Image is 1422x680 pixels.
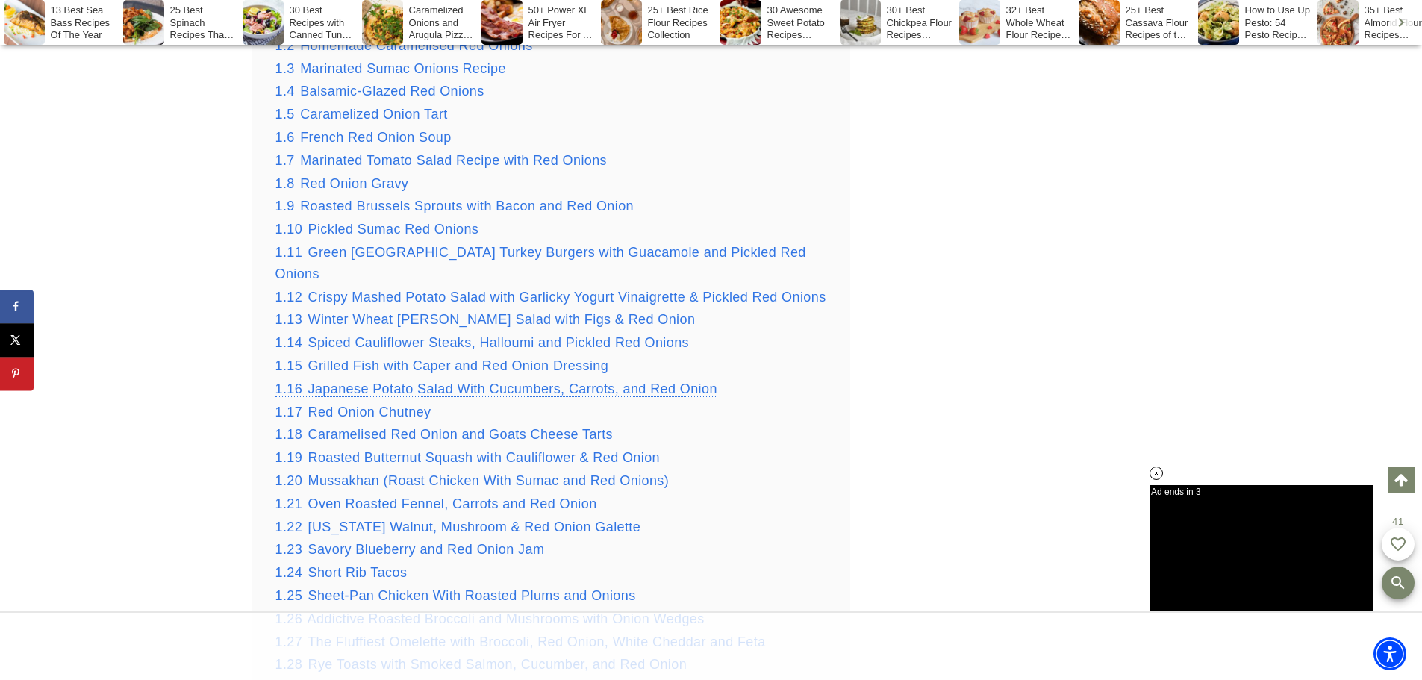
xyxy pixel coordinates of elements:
img: get [1,1,12,11]
span: 1.16 [275,381,303,396]
span: 1.24 [275,565,303,580]
span: Spiced Cauliflower Steaks, Halloumi and Pickled Red Onions [308,335,689,350]
a: 1.22 [US_STATE] Walnut, Mushroom & Red Onion Galette [275,520,641,534]
a: 1.17 Red Onion Chutney [275,405,431,419]
span: Japanese Potato Salad With Cucumbers, Carrots, and Red Onion [308,381,717,396]
span: 1.3 [275,61,295,76]
span: Red Onion Chutney [308,405,431,419]
span: Winter Wheat [PERSON_NAME] Salad with Figs & Red Onion [308,312,696,327]
span: 1.12 [275,290,303,305]
span: Oven Roasted Fennel, Carrots and Red Onion [308,496,597,511]
span: 1.13 [275,312,303,327]
span: [US_STATE] Walnut, Mushroom & Red Onion Galette [308,520,641,534]
a: 1.16 Japanese Potato Salad With Cucumbers, Carrots, and Red Onion [275,381,717,397]
span: 1.25 [275,588,303,603]
span: 1.17 [275,405,303,419]
span: 1.23 [275,542,303,557]
span: French Red Onion Soup [300,130,452,145]
a: 1.2 Homemade Caramelised Red Onions [275,38,533,53]
span: 1.2 [275,38,295,53]
a: 1.12 Crispy Mashed Potato Salad with Garlicky Yogurt Vinaigrette & Pickled Red Onions [275,290,826,305]
span: 1.5 [275,107,295,122]
span: Sheet-Pan Chicken With Roasted Plums and Onions [308,588,636,603]
span: Balsamic-Glazed Red Onions [300,84,484,99]
span: 1.9 [275,199,295,213]
span: 1.19 [275,450,303,465]
span: Savory Blueberry and Red Onion Jam [308,542,545,557]
a: 1.3 Marinated Sumac Onions Recipe [275,61,506,76]
a: 1.11 Green [GEOGRAPHIC_DATA] Turkey Burgers with Guacamole and Pickled Red Onions [275,245,806,281]
span: 1.22 [275,520,303,534]
span: Pickled Sumac Red Onions [308,222,479,237]
span: 1.6 [275,130,295,145]
span: Red Onion Gravy [300,176,408,191]
a: 1.6 French Red Onion Soup [275,130,452,145]
span: Marinated Sumac Onions Recipe [300,61,506,76]
span: Roasted Brussels Sprouts with Bacon and Red Onion [300,199,634,213]
span: Grilled Fish with Caper and Red Onion Dressing [308,358,609,373]
a: 1.7 Marinated Tomato Salad Recipe with Red Onions [275,153,608,168]
span: Mussakhan (Roast Chicken With Sumac and Red Onions) [308,473,670,488]
span: 1.20 [275,473,303,488]
a: 1.21 Oven Roasted Fennel, Carrots and Red Onion [275,496,597,511]
a: 1.4 Balsamic-Glazed Red Onions [275,84,484,99]
iframe: Advertisement [440,613,983,680]
span: Roasted Butternut Squash with Cauliflower & Red Onion [308,450,660,465]
a: 1.20 Mussakhan (Roast Chicken With Sumac and Red Onions) [275,473,670,488]
span: Marinated Tomato Salad Recipe with Red Onions [300,153,607,168]
iframe: Advertisement [925,75,1149,261]
a: Scroll to top [1388,467,1415,493]
a: 1.15 Grilled Fish with Caper and Red Onion Dressing [275,358,609,373]
span: 1.8 [275,176,295,191]
a: 1.18 Caramelised Red Onion and Goats Cheese Tarts [275,427,614,442]
span: 1.10 [275,222,303,237]
span: 1.7 [275,153,295,168]
span: 1.4 [275,84,295,99]
span: 1.18 [275,427,303,442]
span: Crispy Mashed Potato Salad with Garlicky Yogurt Vinaigrette & Pickled Red Onions [308,290,826,305]
span: 1.14 [275,335,303,350]
span: Homemade Caramelised Red Onions [300,38,533,53]
a: 1.19 Roasted Butternut Squash with Cauliflower & Red Onion [275,450,661,465]
div: Accessibility Menu [1373,637,1406,670]
span: Short Rib Tacos [308,565,408,580]
span: Caramelised Red Onion and Goats Cheese Tarts [308,427,613,442]
a: 1.24 Short Rib Tacos [275,565,408,580]
a: 1.8 Red Onion Gravy [275,176,409,191]
span: 1.15 [275,358,303,373]
a: 1.10 Pickled Sumac Red Onions [275,222,479,237]
span: Green [GEOGRAPHIC_DATA] Turkey Burgers with Guacamole and Pickled Red Onions [275,245,806,281]
a: 1.25 Sheet-Pan Chicken With Roasted Plums and Onions [275,588,636,603]
a: 1.9 Roasted Brussels Sprouts with Bacon and Red Onion [275,199,634,213]
a: 1.13 Winter Wheat [PERSON_NAME] Salad with Figs & Red Onion [275,312,696,327]
span: Caramelized Onion Tart [300,107,448,122]
span: 1.11 [275,245,303,260]
a: 1.14 Spiced Cauliflower Steaks, Halloumi and Pickled Red Onions [275,335,690,350]
a: 1.5 Caramelized Onion Tart [275,107,448,122]
a: 1.23 Savory Blueberry and Red Onion Jam [275,542,545,557]
span: 1.21 [275,496,303,511]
